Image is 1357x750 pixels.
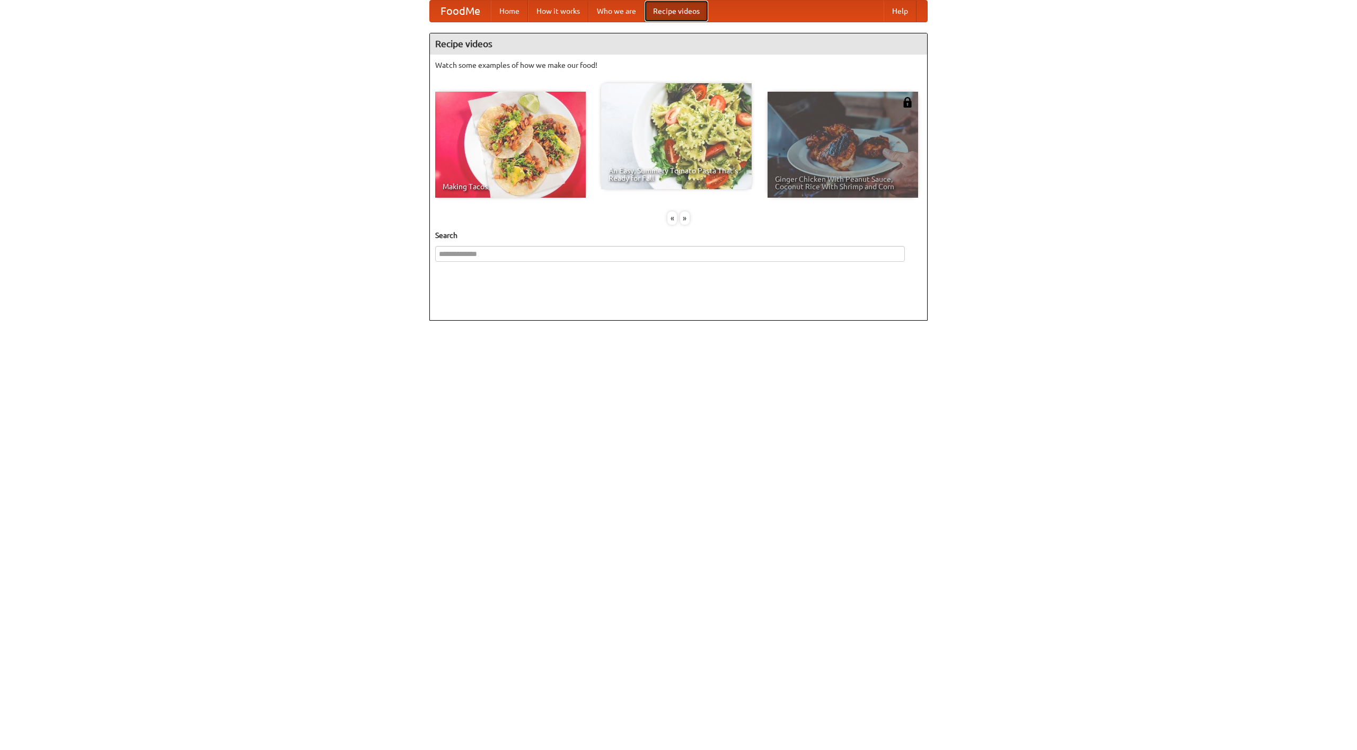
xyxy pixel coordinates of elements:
a: Help [884,1,917,22]
span: An Easy, Summery Tomato Pasta That's Ready for Fall [609,167,744,182]
span: Making Tacos [443,183,578,190]
div: » [680,211,690,225]
a: Recipe videos [645,1,708,22]
a: FoodMe [430,1,491,22]
div: « [667,211,677,225]
p: Watch some examples of how we make our food! [435,60,922,70]
a: Home [491,1,528,22]
img: 483408.png [902,97,913,108]
a: Making Tacos [435,92,586,198]
h5: Search [435,230,922,241]
a: An Easy, Summery Tomato Pasta That's Ready for Fall [601,83,752,189]
a: How it works [528,1,588,22]
h4: Recipe videos [430,33,927,55]
a: Who we are [588,1,645,22]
